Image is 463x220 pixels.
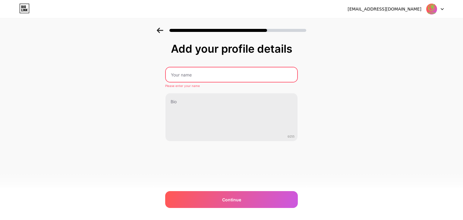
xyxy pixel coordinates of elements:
[168,43,295,55] div: Add your profile details
[222,197,241,203] span: Continue
[348,6,421,12] div: [EMAIL_ADDRESS][DOMAIN_NAME]
[165,84,298,88] div: Please enter your name
[166,67,297,82] input: Your name
[288,135,294,139] span: 0/255
[426,3,437,15] img: halloklimahk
